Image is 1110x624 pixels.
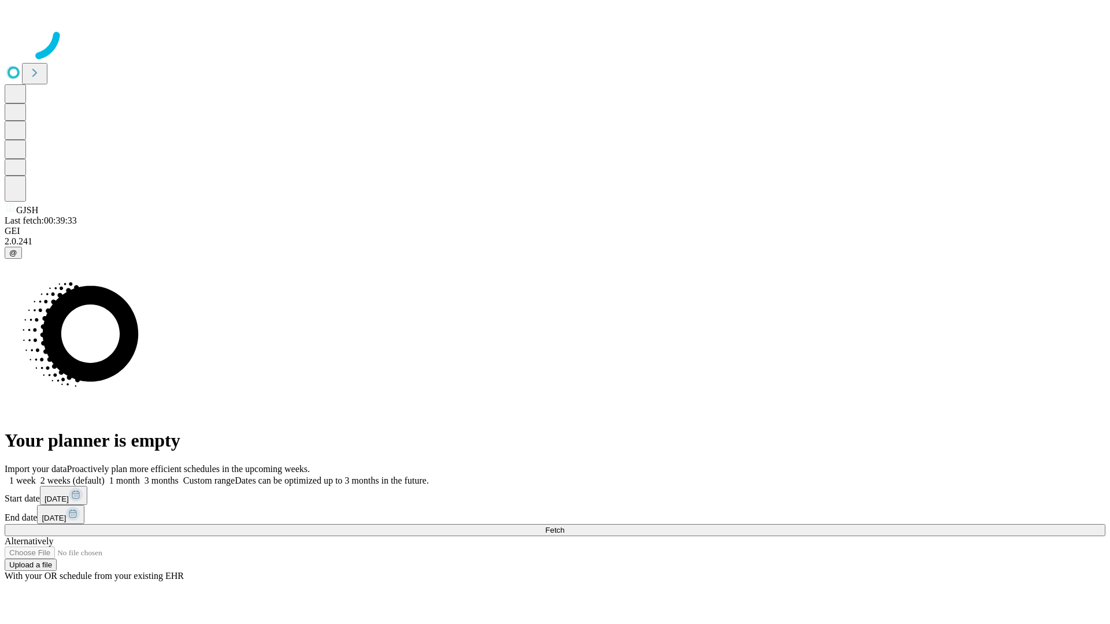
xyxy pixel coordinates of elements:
[109,476,140,485] span: 1 month
[40,486,87,505] button: [DATE]
[545,526,564,534] span: Fetch
[5,571,184,581] span: With your OR schedule from your existing EHR
[37,505,84,524] button: [DATE]
[42,514,66,522] span: [DATE]
[9,248,17,257] span: @
[5,216,77,225] span: Last fetch: 00:39:33
[145,476,179,485] span: 3 months
[5,559,57,571] button: Upload a file
[5,505,1105,524] div: End date
[5,464,67,474] span: Import your data
[5,236,1105,247] div: 2.0.241
[5,247,22,259] button: @
[5,536,53,546] span: Alternatively
[5,486,1105,505] div: Start date
[16,205,38,215] span: GJSH
[40,476,105,485] span: 2 weeks (default)
[5,430,1105,451] h1: Your planner is empty
[235,476,428,485] span: Dates can be optimized up to 3 months in the future.
[45,495,69,503] span: [DATE]
[5,524,1105,536] button: Fetch
[9,476,36,485] span: 1 week
[5,226,1105,236] div: GEI
[183,476,235,485] span: Custom range
[67,464,310,474] span: Proactively plan more efficient schedules in the upcoming weeks.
